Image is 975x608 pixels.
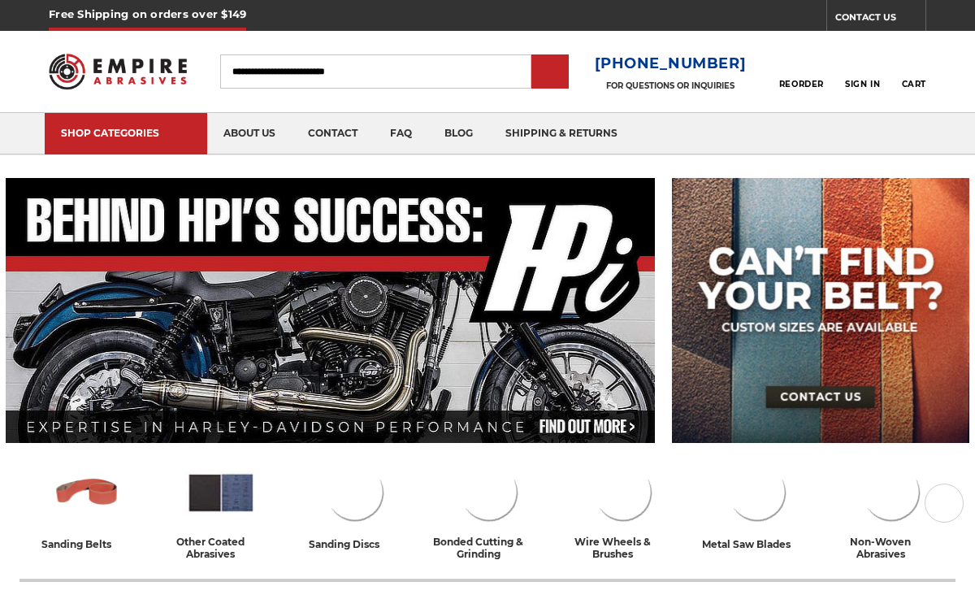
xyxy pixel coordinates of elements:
div: non-woven abrasives [830,536,951,560]
div: bonded cutting & grinding [428,536,549,560]
p: FOR QUESTIONS OR INQUIRIES [595,80,747,91]
a: CONTACT US [835,8,925,31]
a: non-woven abrasives [830,458,951,560]
img: Bonded Cutting & Grinding [453,458,525,528]
a: other coated abrasives [160,458,281,560]
img: Other Coated Abrasives [185,458,257,528]
a: about us [207,113,292,154]
a: sanding belts [26,458,147,553]
img: Sanding Belts [51,458,123,528]
a: blog [428,113,489,154]
div: sanding belts [41,536,132,553]
img: Banner for an interview featuring Horsepower Inc who makes Harley performance upgrades featured o... [6,178,656,443]
a: contact [292,113,374,154]
a: bonded cutting & grinding [428,458,549,560]
span: Cart [902,79,926,89]
a: sanding discs [294,458,415,553]
img: Wire Wheels & Brushes [587,458,659,528]
a: [PHONE_NUMBER] [595,52,747,76]
a: wire wheels & brushes [562,458,683,560]
button: Next [925,484,964,523]
div: metal saw blades [702,536,812,553]
div: wire wheels & brushes [562,536,683,560]
img: Non-woven Abrasives [856,458,927,528]
img: Sanding Discs [319,458,391,528]
img: Empire Abrasives [49,45,187,98]
a: Reorder [779,54,824,89]
span: Reorder [779,79,824,89]
div: sanding discs [309,536,401,553]
a: Cart [902,54,926,89]
span: Sign In [845,79,880,89]
input: Submit [534,56,566,89]
div: SHOP CATEGORIES [61,127,191,139]
img: Metal Saw Blades [721,458,793,528]
a: faq [374,113,428,154]
img: promo banner for custom belts. [672,178,969,443]
a: shipping & returns [489,113,634,154]
div: other coated abrasives [160,536,281,560]
a: metal saw blades [696,458,817,553]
